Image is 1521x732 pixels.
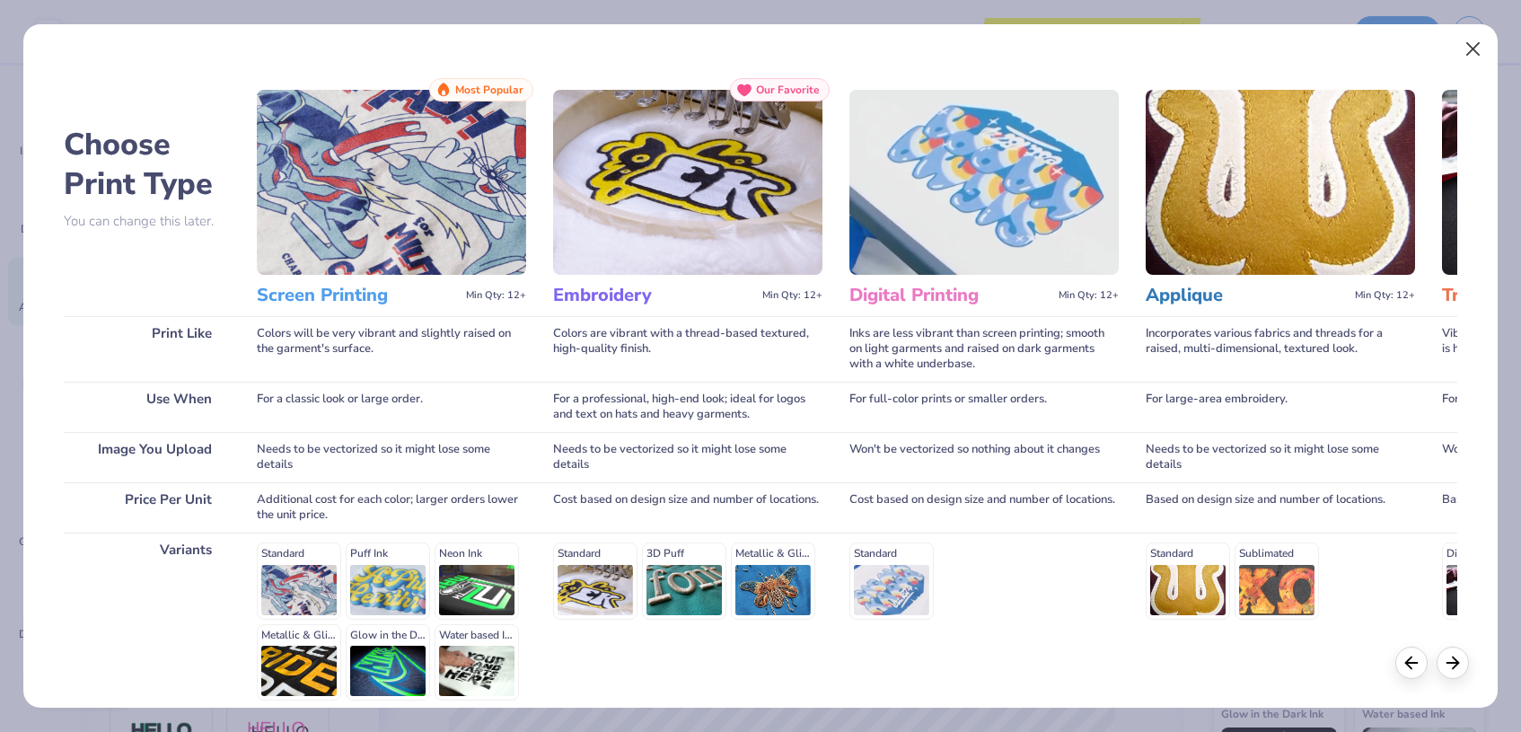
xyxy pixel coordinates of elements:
div: Needs to be vectorized so it might lose some details [1146,432,1415,482]
span: Min Qty: 12+ [466,289,526,302]
div: Print Like [64,316,230,382]
div: Incorporates various fabrics and threads for a raised, multi-dimensional, textured look. [1146,316,1415,382]
img: Screen Printing [257,90,526,275]
img: Embroidery [553,90,822,275]
div: For full-color prints or smaller orders. [849,382,1119,432]
div: Needs to be vectorized so it might lose some details [553,432,822,482]
div: Use When [64,382,230,432]
div: Based on design size and number of locations. [1146,482,1415,533]
h3: Applique [1146,284,1348,307]
div: For a classic look or large order. [257,382,526,432]
span: Most Popular [455,84,523,96]
h3: Screen Printing [257,284,459,307]
div: Variants [64,533,230,710]
span: Min Qty: 12+ [762,289,822,302]
span: Min Qty: 12+ [1355,289,1415,302]
div: For a professional, high-end look; ideal for logos and text on hats and heavy garments. [553,382,822,432]
img: Digital Printing [849,90,1119,275]
div: Additional cost for each color; larger orders lower the unit price. [257,482,526,533]
div: Inks are less vibrant than screen printing; smooth on light garments and raised on dark garments ... [849,316,1119,382]
div: Cost based on design size and number of locations. [553,482,822,533]
div: Price Per Unit [64,482,230,533]
div: Image You Upload [64,432,230,482]
div: Cost based on design size and number of locations. [849,482,1119,533]
div: Colors are vibrant with a thread-based textured, high-quality finish. [553,316,822,382]
span: Our Favorite [756,84,820,96]
span: Min Qty: 12+ [1059,289,1119,302]
div: For large-area embroidery. [1146,382,1415,432]
h2: Choose Print Type [64,125,230,204]
div: Colors will be very vibrant and slightly raised on the garment's surface. [257,316,526,382]
div: Needs to be vectorized so it might lose some details [257,432,526,482]
h3: Digital Printing [849,284,1051,307]
button: Close [1455,32,1490,66]
img: Applique [1146,90,1415,275]
p: You can change this later. [64,214,230,229]
h3: Embroidery [553,284,755,307]
div: Won't be vectorized so nothing about it changes [849,432,1119,482]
